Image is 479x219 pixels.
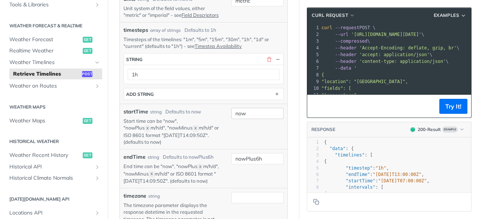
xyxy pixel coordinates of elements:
[94,83,100,89] button: Show subpages for Weather on Routes
[324,159,327,164] span: {
[6,104,102,110] h2: Weather Maps
[324,185,384,190] span: : [
[434,12,460,19] span: Examples
[418,126,441,133] div: 200 - Result
[6,80,102,92] a: Weather on RoutesShow subpages for Weather on Routes
[307,45,320,51] div: 4
[165,108,201,116] div: Defaults to now
[126,91,154,97] div: ADD string
[346,172,370,177] span: "endTime"
[9,47,81,55] span: Realtime Weather
[335,25,359,30] span: --request
[324,165,389,171] span: : ,
[9,59,92,66] span: Weather Timelines
[123,153,146,161] label: endTime
[6,22,102,29] h2: Weather Forecast & realtime
[307,152,319,158] div: 3
[123,108,148,116] label: startTime
[321,39,370,44] span: \
[123,118,220,145] p: Start time can be "now", "nowPlus m/h/d", "nowMinus m/h/d" or ISO 8601 format "[DATE]T14:09:50Z"....
[324,140,327,145] span: {
[307,92,320,98] div: 11
[123,26,148,34] span: timesteps
[307,139,319,146] div: 1
[94,164,100,170] button: Show subpages for Historical API
[83,118,92,124] span: get
[335,45,357,51] span: --header
[324,152,373,158] span: : [
[163,153,214,161] div: Defaults to nowPlus6h
[6,57,102,68] a: Weather TimelinesHide subpages for Weather Timelines
[321,32,424,37] span: \
[9,152,81,159] span: Weather Recent History
[321,92,357,98] span: "temperature"
[83,48,92,54] span: get
[199,164,202,170] span: X
[307,72,320,78] div: 8
[9,174,92,182] span: Historical Climate Normals
[354,66,357,71] span: '
[94,210,100,216] button: Show subpages for Locations API
[311,196,321,207] button: Copy to clipboard
[6,150,102,161] a: Weather Recent Historyget
[335,152,364,158] span: "timelines"
[373,172,421,177] span: "[DATE]T13:00:00Z"
[335,66,351,71] span: --data
[411,127,415,132] span: 200
[407,126,467,133] button: 200200-ResultExample
[9,69,102,80] a: Retrieve Timelinespost
[6,207,102,219] a: Locations APIShow subpages for Locations API
[181,12,219,18] a: Field Descriptors
[307,184,319,191] div: 8
[9,82,92,90] span: Weather on Routes
[123,5,220,18] p: Unit system of the field values, either "metric" or "imperial" - see
[126,57,143,62] div: string
[123,192,146,200] label: timezone
[94,175,100,181] button: Show subpages for Historical Climate Normals
[309,12,358,19] button: cURL Request
[321,79,408,84] span: "location": "[GEOGRAPHIC_DATA]",
[439,99,467,114] button: Try It!
[442,127,458,133] span: Example
[359,45,457,51] span: 'Accept-Encoding: deflate, gzip, br'
[124,88,283,100] button: ADD string
[6,138,102,145] h2: Historical Weather
[346,165,373,171] span: "timestep"
[307,31,320,38] div: 2
[82,71,92,77] span: post
[307,65,320,72] div: 7
[150,27,181,34] div: array of strings
[378,178,427,183] span: "[DATE]T07:00:00Z"
[123,163,220,184] p: End time can be "now", "nowPlus m/h/d", "nowMinus m/h/d" or ISO 8601 format "[DATE]T14:09:50Z". (...
[307,38,320,45] div: 3
[324,191,327,197] span: {
[6,34,102,45] a: Weather Forecastget
[94,2,100,8] button: Show subpages for Tools & Libraries
[195,43,242,49] a: Timestep Availability
[375,165,386,171] span: "1h"
[307,51,320,58] div: 5
[321,25,376,30] span: POST \
[274,56,281,63] button: Hide
[194,126,197,131] span: X
[9,209,92,217] span: Locations API
[83,152,92,158] span: get
[321,25,332,30] span: curl
[9,117,81,125] span: Weather Maps
[321,52,432,57] span: \
[307,171,319,178] div: 6
[6,196,102,203] h2: [DATE][DOMAIN_NAME] API
[147,154,159,161] div: string
[359,59,446,64] span: 'content-type: application/json'
[335,32,348,37] span: --url
[321,59,449,64] span: \
[6,161,102,173] a: Historical APIShow subpages for Historical API
[146,126,149,131] span: X
[94,60,100,66] button: Hide subpages for Weather Timelines
[321,72,324,77] span: {
[307,24,320,31] div: 1
[307,78,320,85] div: 9
[13,70,80,78] span: Retrieve Timelines
[431,12,469,19] button: Examples
[311,126,336,133] button: RESPONSE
